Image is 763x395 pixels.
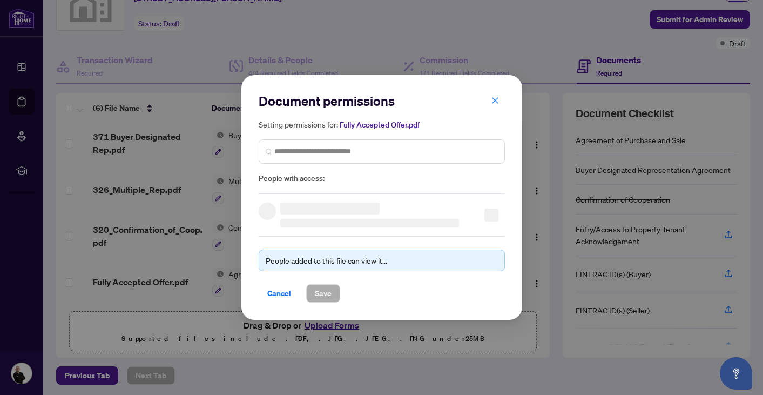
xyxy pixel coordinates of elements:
[720,357,752,390] button: Open asap
[259,284,300,303] button: Cancel
[259,118,505,131] h5: Setting permissions for:
[306,284,340,303] button: Save
[340,120,420,130] span: Fully Accepted Offer.pdf
[259,172,505,185] span: People with access:
[266,255,498,266] div: People added to this file can view it...
[266,148,272,155] img: search_icon
[491,97,499,104] span: close
[267,285,291,302] span: Cancel
[259,92,505,110] h2: Document permissions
